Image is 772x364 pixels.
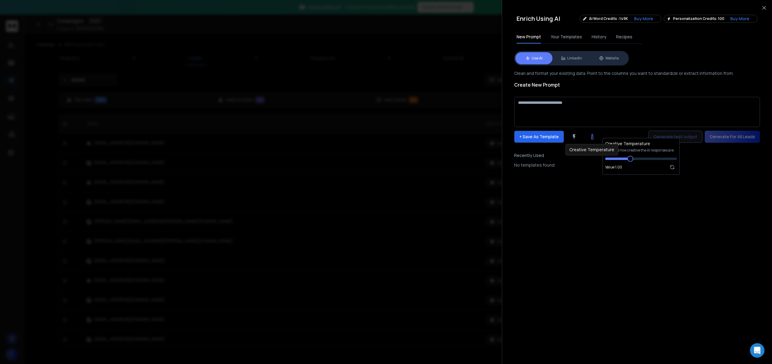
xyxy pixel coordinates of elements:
[514,81,560,88] h1: Create New Prompt
[592,30,606,43] button: History
[605,165,622,170] div: Value: 1.00
[750,343,764,358] div: Open Intercom Messenger
[605,148,677,153] p: Controls how creative the AI responses are.
[590,52,628,64] button: Website
[517,14,560,23] h2: Enrich Using AI
[580,15,661,23] div: AI Word Credits : 149K
[515,52,553,64] button: Use AI
[514,131,564,143] p: + Save As Template
[726,16,754,22] button: Buy More
[629,16,658,22] button: Buy More
[569,147,614,153] p: Creative Temperature
[664,15,758,23] div: Personalization Credits: 100
[514,152,760,158] h3: Recently Used
[517,30,541,43] button: New Prompt
[667,162,677,172] button: Reset to default
[616,34,632,40] span: Recipes
[553,52,590,64] button: LinkedIn
[551,30,582,43] button: Your Templates
[514,70,760,76] p: Clean and format your existing data. Point to the columns you want to standardize or extract info...
[605,141,677,147] div: Creative Temperature
[514,162,760,168] div: No templates found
